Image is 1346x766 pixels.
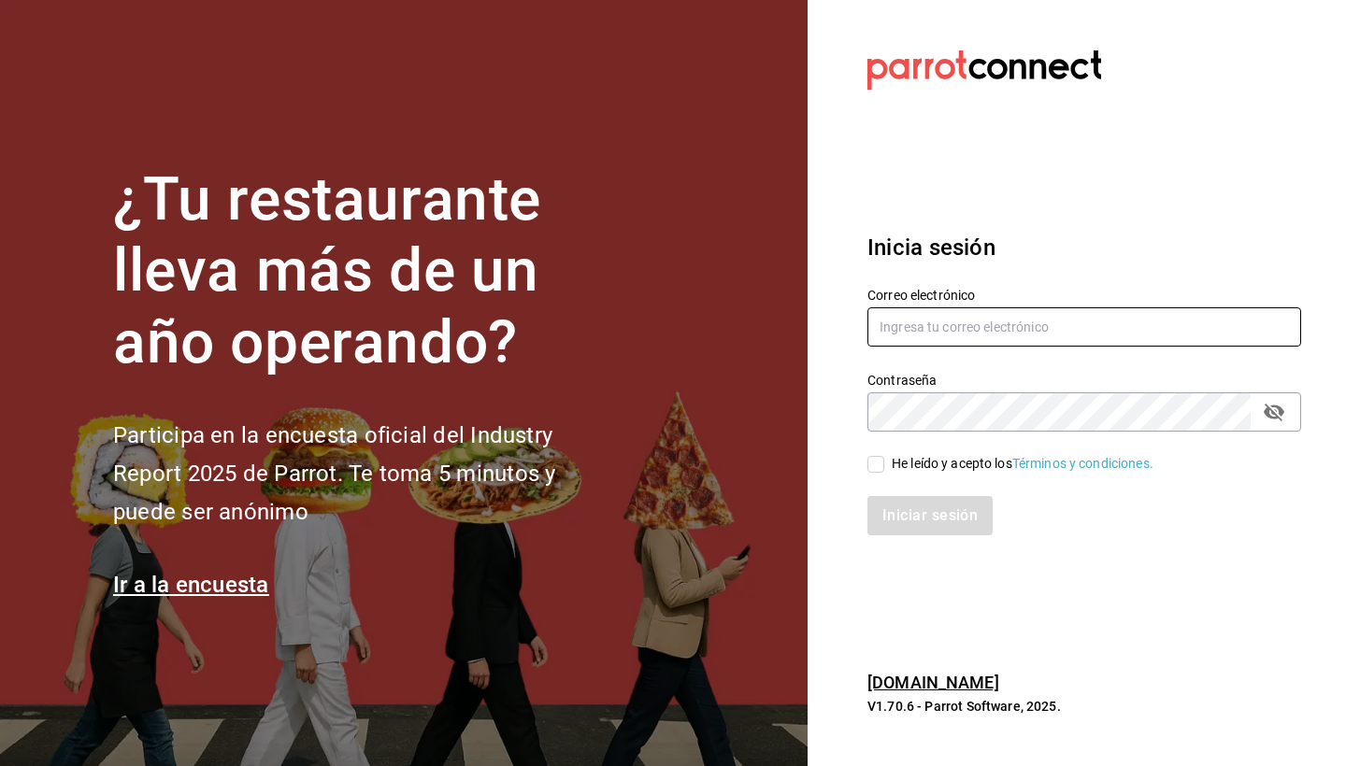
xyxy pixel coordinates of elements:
a: [DOMAIN_NAME] [867,673,999,692]
p: V1.70.6 - Parrot Software, 2025. [867,697,1301,716]
a: Ir a la encuesta [113,572,269,598]
h2: Participa en la encuesta oficial del Industry Report 2025 de Parrot. Te toma 5 minutos y puede se... [113,417,618,531]
label: Contraseña [867,373,1301,386]
input: Ingresa tu correo electrónico [867,307,1301,347]
div: He leído y acepto los [892,454,1153,474]
a: Términos y condiciones. [1012,456,1153,471]
h1: ¿Tu restaurante lleva más de un año operando? [113,164,618,379]
label: Correo electrónico [867,288,1301,301]
h3: Inicia sesión [867,231,1301,264]
button: passwordField [1258,396,1290,428]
